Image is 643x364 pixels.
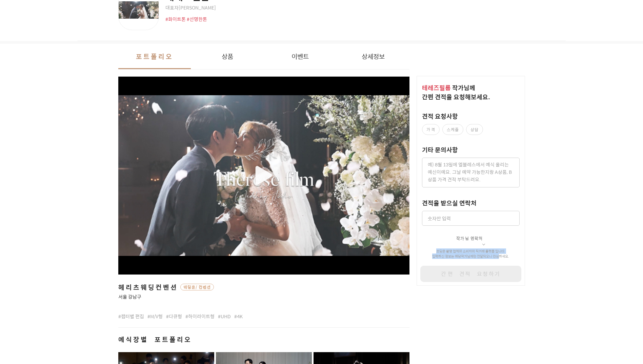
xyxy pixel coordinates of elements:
span: 테레즈필름 [422,83,451,92]
span: #챕터별 편집 [118,313,144,320]
span: 홈 [21,225,25,230]
label: 견적을 받으실 연락처 [422,198,477,207]
p: 프딩은 촬영 업체와 소비자의 직거래 플랫폼 입니다. 입력하신 정보는 해당 작가 님께만 전달되오니 안심하세요. [422,249,520,259]
a: 설정 [87,215,130,232]
span: 대표자 [PERSON_NAME] [165,4,378,11]
span: #하이라이트형 [185,313,215,320]
label: 가격 [422,124,440,135]
span: 서울 강남구 [118,293,410,300]
button: 상품 [191,44,264,69]
button: 헤리츠웨딩컨벤션웨딩홀/컨벤션서울 강남구#챕터별 편집#M/V형#다큐형#하이라이트형#UHD#4K [118,77,410,320]
label: 기타 문의사항 [422,145,458,154]
span: 웨딩홀/컨벤션 [180,284,214,290]
span: #4K [234,313,243,320]
span: #UHD [218,313,231,320]
span: #다큐형 [166,313,182,320]
button: 간편 견적 요청하기 [420,266,521,282]
input: 숫자만 입력 [422,211,520,226]
span: 대화 [62,225,70,231]
span: 작가님 연락처 [456,235,483,241]
label: 스케줄 [442,124,463,135]
button: 이벤트 [264,44,337,69]
button: 상세정보 [337,44,409,69]
a: 홈 [2,215,45,232]
h2: 예식장별 포트폴리오 [118,335,410,344]
a: 대화 [45,215,87,232]
button: 작가님 연락처 [456,226,485,247]
label: 견적 요청사항 [422,112,458,121]
span: 설정 [105,225,113,230]
span: 작가 님께 간편 견적을 요청해보세요. [422,83,490,101]
span: #M/V형 [147,313,163,320]
span: #화이트톤 #선명한톤 [165,15,207,23]
button: 포트폴리오 [118,44,191,69]
label: 상담 [466,124,483,135]
span: 헤리츠웨딩컨벤션 [118,282,178,292]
